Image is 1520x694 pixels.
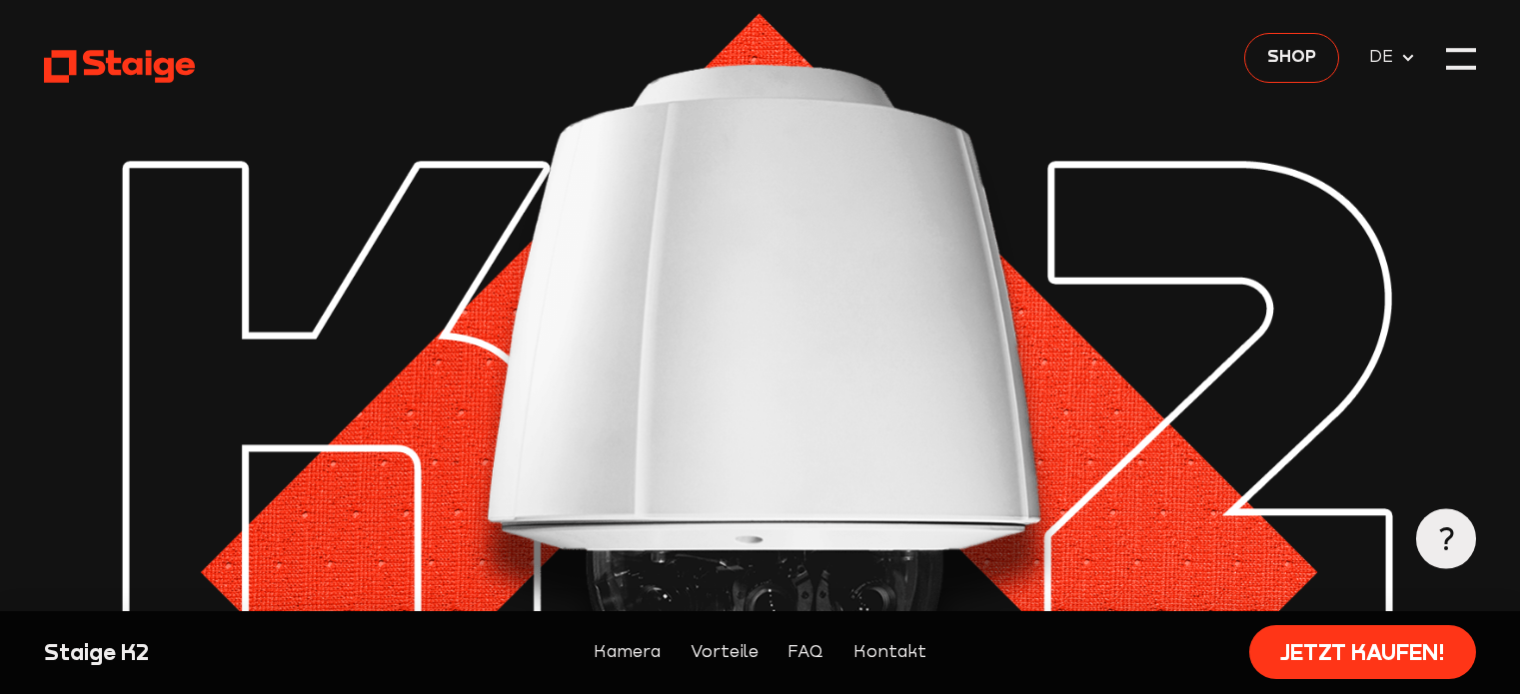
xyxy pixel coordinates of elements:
[1249,625,1475,679] a: Jetzt kaufen!
[1267,44,1316,70] span: Shop
[787,639,823,665] a: FAQ
[853,639,926,665] a: Kontakt
[44,638,385,668] div: Staige K2
[1244,33,1339,83] a: Shop
[691,639,759,665] a: Vorteile
[594,639,661,665] a: Kamera
[1369,44,1400,70] span: DE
